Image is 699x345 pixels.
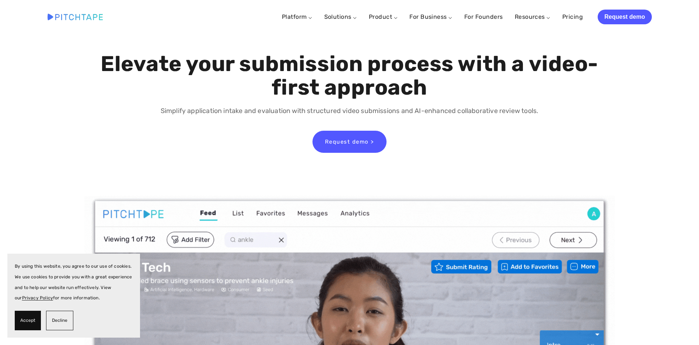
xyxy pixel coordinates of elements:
[99,52,600,99] h1: Elevate your submission process with a video-first approach
[324,13,357,20] a: Solutions ⌵
[22,295,53,300] a: Privacy Policy
[46,311,73,330] button: Decline
[15,311,41,330] button: Accept
[99,106,600,116] p: Simplify application intake and evaluation with structured video submissions and AI-enhanced coll...
[562,10,583,24] a: Pricing
[15,261,133,303] p: By using this website, you agree to our use of cookies. We use cookies to provide you with a grea...
[312,131,387,153] a: Request demo >
[282,13,312,20] a: Platform ⌵
[515,13,551,20] a: Resources ⌵
[369,13,398,20] a: Product ⌵
[52,315,67,326] span: Decline
[20,315,35,326] span: Accept
[598,10,651,24] a: Request demo
[48,14,103,20] img: Pitchtape | Video Submission Management Software
[464,10,503,24] a: For Founders
[409,13,452,20] a: For Business ⌵
[7,254,140,338] section: Cookie banner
